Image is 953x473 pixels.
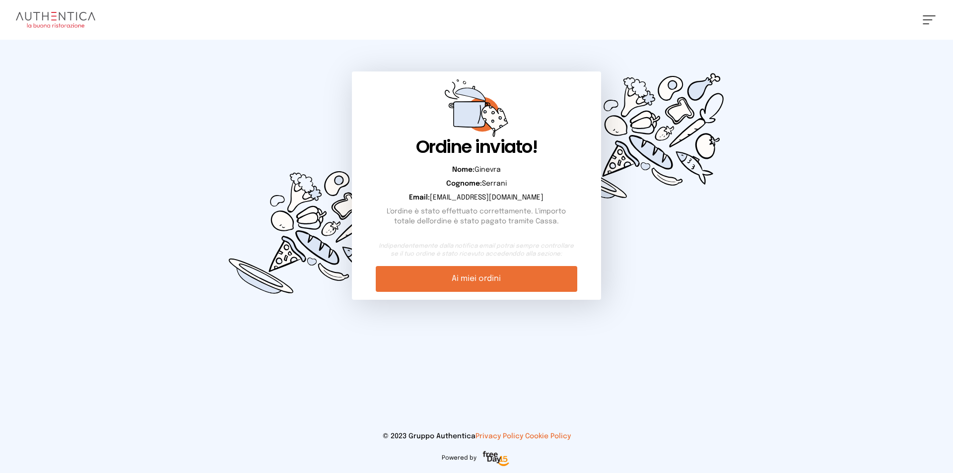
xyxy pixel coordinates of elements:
b: Nome: [452,166,475,173]
img: logo.8f33a47.png [16,12,95,28]
p: [EMAIL_ADDRESS][DOMAIN_NAME] [376,193,577,203]
small: Indipendentemente dalla notifica email potrai sempre controllare se il tuo ordine è stato ricevut... [376,242,577,258]
a: Privacy Policy [476,433,523,440]
h1: Ordine inviato! [376,137,577,157]
a: Cookie Policy [525,433,571,440]
img: d0449c3114cc73e99fc76ced0c51d0cd.svg [548,40,739,232]
p: L'ordine è stato effettuato correttamente. L'importo totale dell'ordine è stato pagato tramite Ca... [376,206,577,226]
p: © 2023 Gruppo Authentica [16,431,937,441]
img: d0449c3114cc73e99fc76ced0c51d0cd.svg [214,135,405,328]
span: Powered by [442,454,476,462]
b: Email: [409,194,430,201]
b: Cognome: [446,180,482,187]
a: Ai miei ordini [376,266,577,292]
img: logo-freeday.3e08031.png [480,449,512,469]
p: Ginevra [376,165,577,175]
p: Serrani [376,179,577,189]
